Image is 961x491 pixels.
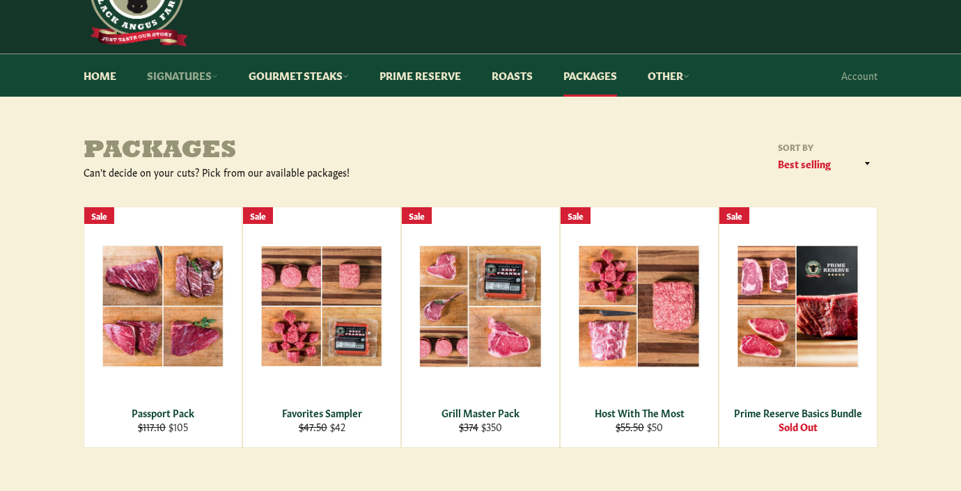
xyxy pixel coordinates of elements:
[719,207,749,225] div: Sale
[243,207,273,225] div: Sale
[84,207,242,448] a: Passport Pack Passport Pack $117.10 $105
[102,245,224,367] img: Passport Pack
[570,420,710,433] div: $50
[773,141,877,153] label: Sort by
[570,406,710,419] div: Host With The Most
[561,207,591,225] div: Sale
[401,207,560,448] a: Grill Master Pack Grill Master Pack $374 $350
[728,420,868,433] div: Sold Out
[402,207,432,225] div: Sale
[411,420,551,433] div: $350
[616,419,644,433] s: $55.50
[133,54,232,97] a: Signatures
[737,245,859,368] img: Prime Reserve Basics Bundle
[728,406,868,419] div: Prime Reserve Basics Bundle
[299,419,327,433] s: $47.50
[84,166,481,179] div: Can't decide on your cuts? Pick from our available packages!
[560,207,719,448] a: Host With The Most Host With The Most $55.50 $50
[252,420,392,433] div: $42
[419,245,542,368] img: Grill Master Pack
[634,54,703,97] a: Other
[366,54,475,97] a: Prime Reserve
[93,406,233,419] div: Passport Pack
[478,54,547,97] a: Roasts
[252,406,392,419] div: Favorites Sampler
[260,245,383,367] img: Favorites Sampler
[834,55,884,96] a: Account
[549,54,631,97] a: Packages
[70,54,130,97] a: Home
[84,207,114,225] div: Sale
[93,420,233,433] div: $105
[411,406,551,419] div: Grill Master Pack
[138,419,166,433] s: $117.10
[235,54,363,97] a: Gourmet Steaks
[719,207,877,448] a: Prime Reserve Basics Bundle Prime Reserve Basics Bundle Sold Out
[578,245,701,368] img: Host With The Most
[84,138,481,166] h1: Packages
[242,207,401,448] a: Favorites Sampler Favorites Sampler $47.50 $42
[459,419,478,433] s: $374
